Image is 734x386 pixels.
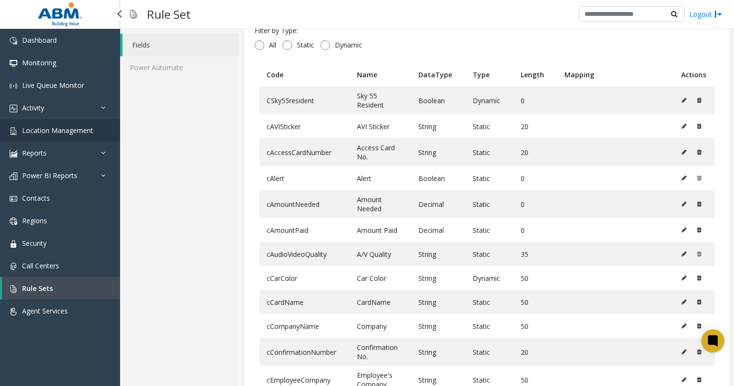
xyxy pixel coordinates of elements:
[120,56,240,79] a: Power Automate
[692,119,702,133] button: false
[473,322,506,331] div: Static
[22,103,44,112] span: Activity
[473,96,506,105] div: Dynamic
[10,105,17,112] img: 'icon'
[514,63,558,86] th: Length
[22,216,47,225] span: Regions
[514,166,558,190] td: 0
[259,114,350,138] td: cAVISticker
[142,2,196,26] h3: Rule Set
[10,127,17,135] img: 'icon'
[350,190,411,218] td: Amount Needed
[411,86,465,114] td: Boolean
[514,314,558,338] td: 50
[292,40,319,50] span: Static
[350,218,411,242] td: Amount Paid
[514,218,558,242] td: 0
[10,82,17,90] img: 'icon'
[10,60,17,67] img: 'icon'
[10,150,17,157] img: 'icon'
[22,148,47,157] span: Reports
[350,63,411,86] th: Name
[259,242,350,266] td: cAudioVideoQuality
[22,306,68,315] span: Agent Services
[692,223,702,237] button: false
[350,290,411,314] td: CardName
[22,36,57,45] span: Dashboard
[473,174,506,183] div: Static
[514,86,558,114] td: 0
[514,242,558,266] td: 35
[264,40,281,50] span: All
[259,190,350,218] td: cAmountNeeded
[10,217,17,225] img: 'icon'
[692,171,702,185] button: This is a default field and cannot be deleted.
[692,197,702,211] button: false
[10,37,17,45] img: 'icon'
[692,295,702,309] button: false
[692,247,702,261] button: This is a default field and cannot be deleted.
[692,319,702,333] button: false
[514,266,558,290] td: 50
[514,190,558,218] td: 0
[689,9,722,19] a: Logout
[350,338,411,366] td: Confirmation No.
[514,338,558,366] td: 20
[473,148,506,157] div: Static
[22,81,84,90] span: Live Queue Monitor
[473,298,506,307] div: Static
[350,86,411,114] td: Sky 55 Resident
[465,63,514,86] th: Type
[259,138,350,166] td: cAccessCardNumber
[473,348,506,357] div: Static
[411,166,465,190] td: Boolean
[255,40,264,50] input: All
[714,9,722,19] img: logout
[514,290,558,314] td: 50
[2,277,120,300] a: Rule Sets
[411,190,465,218] td: Decimal
[411,242,465,266] td: String
[692,271,702,285] button: false
[22,58,56,67] span: Monitoring
[22,261,59,270] span: Call Centers
[411,266,465,290] td: String
[259,290,350,314] td: cCardName
[10,240,17,248] img: 'icon'
[692,145,702,159] button: false
[473,226,506,235] div: Static
[259,314,350,338] td: cCompanyName
[10,308,17,315] img: 'icon'
[122,34,240,56] a: Fields
[10,195,17,203] img: 'icon'
[473,200,506,209] div: Static
[473,250,506,259] div: Static
[259,166,350,190] td: cAlert
[411,63,465,86] th: DataType
[514,114,558,138] td: 20
[10,172,17,180] img: 'icon'
[674,63,715,86] th: Actions
[282,40,292,50] input: Static
[10,263,17,270] img: 'icon'
[350,314,411,338] td: Company
[350,242,411,266] td: A/V Quality
[557,63,674,86] th: Mapping
[259,218,350,242] td: cAmountPaid
[22,126,93,135] span: Location Management
[350,138,411,166] td: Access Card No.
[473,274,506,283] div: Dynamic
[22,193,50,203] span: Contacts
[411,314,465,338] td: String
[692,345,702,359] button: false
[259,266,350,290] td: cCarColor
[411,138,465,166] td: String
[350,266,411,290] td: Car Color
[259,338,350,366] td: cConfirmationNumber
[473,122,506,131] div: Static
[22,239,47,248] span: Security
[514,138,558,166] td: 20
[411,338,465,366] td: String
[330,40,367,50] span: Dynamic
[411,218,465,242] td: Decimal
